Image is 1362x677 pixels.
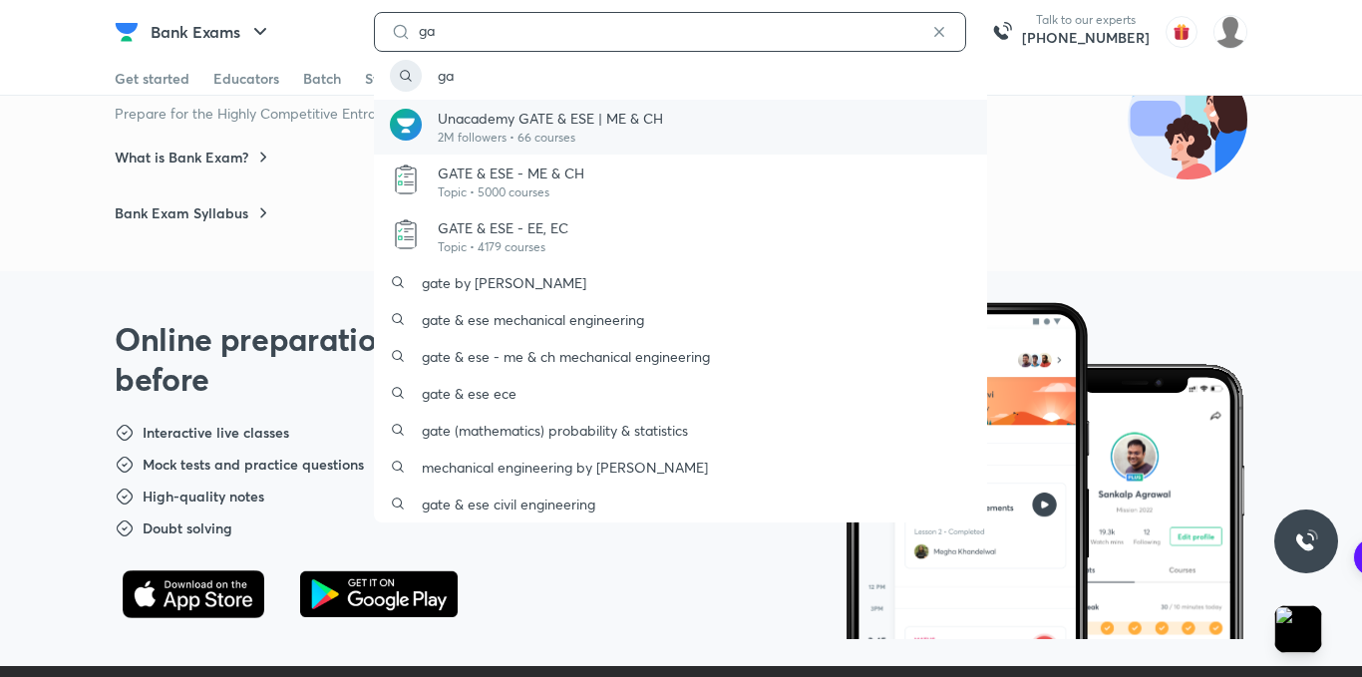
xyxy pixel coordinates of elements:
[1022,12,1150,28] p: Talk to our experts
[115,63,189,95] a: Get started
[300,570,458,618] img: playStore
[115,423,135,443] img: dst-points
[374,486,987,522] a: gate & ese civil engineering
[422,494,595,514] p: gate & ese civil engineering
[438,183,584,201] p: Topic • 5000 courses
[115,203,248,223] h6: Bank Exam Syllabus
[422,272,586,293] p: gate by [PERSON_NAME]
[115,148,248,168] h6: What is Bank Exam?
[438,129,663,147] p: 2M followers • 66 courses
[115,518,135,538] img: dst-points
[365,63,399,95] a: Store
[422,309,644,330] p: gate & ese mechanical engineering
[115,570,288,618] a: appStore
[1022,28,1150,48] a: [PHONE_NUMBER]
[115,487,135,507] img: dst-points
[374,449,987,486] a: mechanical engineering by [PERSON_NAME]
[422,457,708,478] p: mechanical engineering by [PERSON_NAME]
[438,163,584,183] p: GATE & ESE - ME & CH
[847,271,1247,639] img: phone
[374,301,987,338] a: gate & ese mechanical engineering
[115,203,273,223] a: Bank Exam Syllabus
[374,155,987,209] a: AvatarGATE & ESE - ME & CHTopic • 5000 courses
[411,23,929,39] input: Search courses, test series and educators
[374,338,987,375] a: gate & ese - me & ch mechanical engineering
[422,346,710,367] p: gate & ese - me & ch mechanical engineering
[390,109,422,141] img: Avatar
[300,570,474,618] a: playStore
[115,69,189,89] div: Get started
[390,164,422,195] img: Avatar
[422,383,516,404] p: gate & ese ece
[303,63,341,95] a: Batch
[1294,529,1318,553] img: ttu
[1213,15,1247,49] img: JAYJEET TUDU
[143,487,264,507] h6: High-quality notes
[982,12,1022,52] img: call-us
[115,104,1078,124] p: Prepare for the Highly Competitive Entrance Exam with Unacademy
[115,148,273,168] a: What is Bank Exam?
[139,12,284,52] button: Bank Exams
[422,420,688,441] p: gate (mathematics) probability & statistics
[303,69,341,89] div: Batch
[374,375,987,412] a: gate & ese ece
[143,518,232,538] h6: Doubt solving
[115,20,139,44] img: Company Logo
[438,217,568,238] p: GATE & ESE - EE, EC
[374,52,987,100] a: ga
[374,100,987,155] a: AvatarUnacademy GATE & ESE | ME & CH2M followers • 66 courses
[213,63,279,95] a: Educators
[1128,60,1247,179] img: all-about-exam
[115,455,135,475] img: dst-points
[213,69,279,89] div: Educators
[374,264,987,301] a: gate by [PERSON_NAME]
[115,570,272,618] img: appStore
[365,69,399,89] div: Store
[143,455,364,475] h6: Mock tests and practice questions
[390,218,422,250] img: Avatar
[438,108,663,129] p: Unacademy GATE & ESE | ME & CH
[374,209,987,264] a: AvatarGATE & ESE - EE, ECTopic • 4179 courses
[143,423,289,443] h6: Interactive live classes
[438,65,454,86] p: ga
[1166,16,1197,48] img: avatar
[374,412,987,449] a: gate (mathematics) probability & statistics
[438,238,568,256] p: Topic • 4179 courses
[115,319,588,399] h2: Online preparation like never before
